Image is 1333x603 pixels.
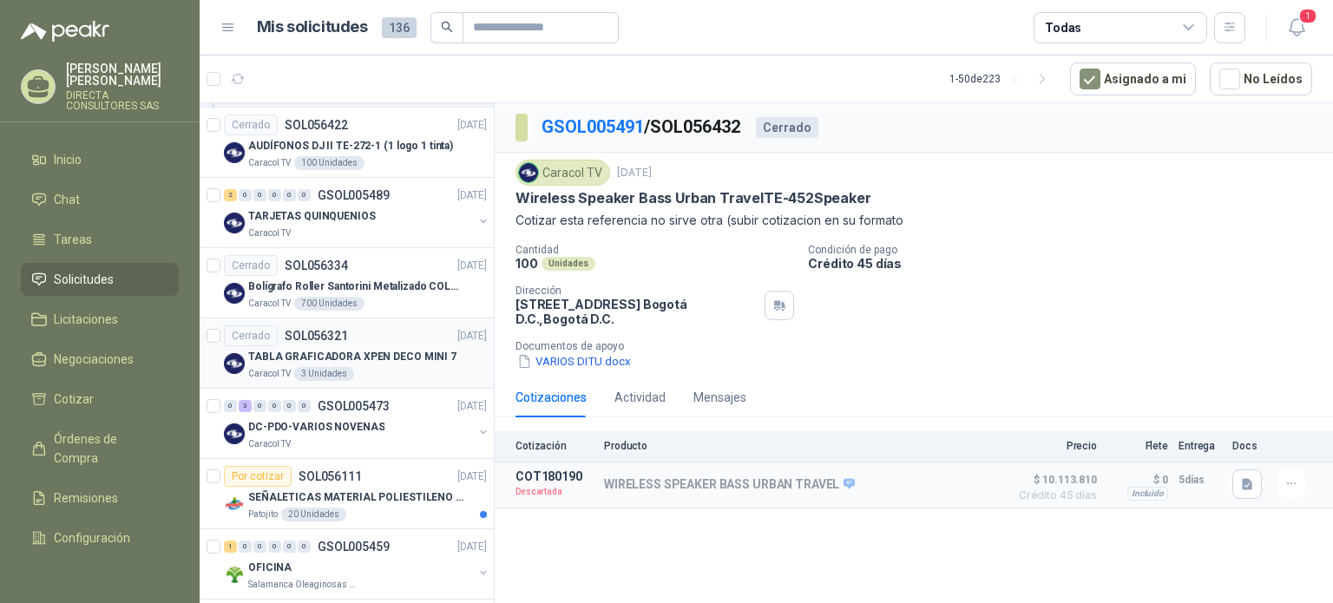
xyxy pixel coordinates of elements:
[808,256,1326,271] p: Crédito 45 días
[285,259,348,272] p: SOL056334
[318,541,390,553] p: GSOL005459
[239,189,252,201] div: 0
[1010,469,1097,490] span: $ 10.113.810
[1210,62,1312,95] button: No Leídos
[54,350,134,369] span: Negociaciones
[248,367,291,381] p: Caracol TV
[248,349,456,365] p: TABLA GRAFICADORA XPEN DECO MINI 7
[808,244,1326,256] p: Condición de pago
[224,353,245,374] img: Company Logo
[54,310,118,329] span: Licitaciones
[1232,440,1267,452] p: Docs
[54,270,114,289] span: Solicitudes
[248,419,384,436] p: DC-PDO-VARIOS NOVENAS
[253,189,266,201] div: 0
[224,541,237,553] div: 1
[224,536,490,592] a: 1 0 0 0 0 0 GSOL005459[DATE] Company LogoOFICINASalamanca Oleaginosas SAS
[21,383,179,416] a: Cotizar
[54,390,94,409] span: Cotizar
[1179,469,1222,490] p: 5 días
[515,189,871,207] p: Wireless Speaker Bass Urban TravelTE-452Speaker
[298,400,311,412] div: 0
[200,108,494,178] a: CerradoSOL056422[DATE] Company LogoAUDÍFONOS DJ II TE-272-1 (1 logo 1 tinta)Caracol TV100 Unidades
[66,62,179,87] p: [PERSON_NAME] [PERSON_NAME]
[519,163,538,182] img: Company Logo
[224,396,490,451] a: 0 3 0 0 0 0 GSOL005473[DATE] Company LogoDC-PDO-VARIOS NOVENASCaracol TV
[299,470,362,482] p: SOL056111
[200,318,494,389] a: CerradoSOL056321[DATE] Company LogoTABLA GRAFICADORA XPEN DECO MINI 7Caracol TV3 Unidades
[294,367,354,381] div: 3 Unidades
[285,119,348,131] p: SOL056422
[239,400,252,412] div: 3
[298,189,311,201] div: 0
[54,230,92,249] span: Tareas
[248,297,291,311] p: Caracol TV
[268,189,281,201] div: 0
[604,440,1000,452] p: Producto
[515,352,633,370] button: VARIOS DITU.docx
[283,541,296,553] div: 0
[66,90,179,111] p: DIRECTA CONSULTORES SAS
[54,488,118,508] span: Remisiones
[294,297,364,311] div: 700 Unidades
[257,15,368,40] h1: Mis solicitudes
[21,21,109,42] img: Logo peakr
[457,398,487,415] p: [DATE]
[515,297,758,326] p: [STREET_ADDRESS] Bogotá D.C. , Bogotá D.C.
[1107,469,1168,490] p: $ 0
[1281,12,1312,43] button: 1
[281,508,346,521] div: 20 Unidades
[515,244,794,256] p: Cantidad
[382,17,417,38] span: 136
[614,388,666,407] div: Actividad
[224,255,278,276] div: Cerrado
[457,187,487,204] p: [DATE]
[248,560,292,576] p: OFICINA
[515,388,587,407] div: Cotizaciones
[21,423,179,475] a: Órdenes de Compra
[200,248,494,318] a: CerradoSOL056334[DATE] Company LogoBolígrafo Roller Santorini Metalizado COLOR MORADO 1logoCaraco...
[515,469,594,483] p: COT180190
[248,138,453,154] p: AUDÍFONOS DJ II TE-272-1 (1 logo 1 tinta)
[1298,8,1317,24] span: 1
[248,578,358,592] p: Salamanca Oleaginosas SAS
[515,483,594,501] p: Descartada
[283,400,296,412] div: 0
[21,343,179,376] a: Negociaciones
[224,400,237,412] div: 0
[318,400,390,412] p: GSOL005473
[54,429,162,468] span: Órdenes de Compra
[224,325,278,346] div: Cerrado
[515,256,538,271] p: 100
[457,539,487,555] p: [DATE]
[515,160,610,186] div: Caracol TV
[604,477,855,493] p: WIRELESS SPEAKER BASS URBAN TRAVEL
[248,208,376,225] p: TARJETAS QUINQUENIOS
[1179,440,1222,452] p: Entrega
[457,117,487,134] p: [DATE]
[253,541,266,553] div: 0
[949,65,1056,93] div: 1 - 50 de 223
[224,564,245,585] img: Company Logo
[1010,440,1097,452] p: Precio
[283,189,296,201] div: 0
[248,489,464,506] p: SEÑALETICAS MATERIAL POLIESTILENO CON VINILO LAMINADO CALIBRE 60
[756,117,818,138] div: Cerrado
[457,469,487,485] p: [DATE]
[21,521,179,554] a: Configuración
[248,437,291,451] p: Caracol TV
[21,143,179,176] a: Inicio
[54,190,80,209] span: Chat
[224,283,245,304] img: Company Logo
[298,541,311,553] div: 0
[441,21,453,33] span: search
[515,211,1312,230] p: Cotizar esta referencia no sirve otra (subir cotizacion en su formato
[542,116,644,137] a: GSOL005491
[54,528,130,547] span: Configuración
[21,183,179,216] a: Chat
[1070,62,1196,95] button: Asignado a mi
[268,400,281,412] div: 0
[318,189,390,201] p: GSOL005489
[617,165,652,181] p: [DATE]
[21,303,179,336] a: Licitaciones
